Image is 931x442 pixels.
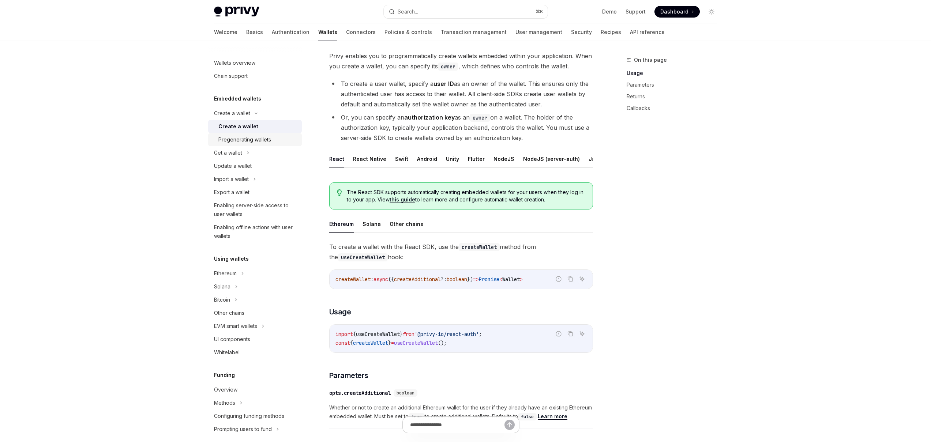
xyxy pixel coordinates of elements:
button: React [329,150,344,167]
button: React Native [353,150,386,167]
div: Update a wallet [214,162,252,170]
span: ?: [441,276,447,283]
button: Toggle dark mode [706,6,717,18]
span: => [473,276,479,283]
a: Pregenerating wallets [208,133,302,146]
a: Welcome [214,23,237,41]
button: Copy the contents from the code block [566,274,575,284]
span: { [353,331,356,337]
a: Enabling server-side access to user wallets [208,199,302,221]
a: Overview [208,383,302,396]
a: Demo [602,8,617,15]
svg: Tip [337,189,342,196]
span: useCreateWallet [394,340,438,346]
div: Methods [214,398,235,407]
span: } [388,340,391,346]
span: Promise [479,276,499,283]
span: > [520,276,523,283]
a: Policies & controls [384,23,432,41]
code: owner [470,114,490,122]
h5: Using wallets [214,254,249,263]
span: ⌘ K [536,9,543,15]
div: Create a wallet [218,122,258,131]
div: Other chains [214,309,244,317]
div: Prompting users to fund [214,425,272,434]
a: Security [571,23,592,41]
div: Overview [214,385,237,394]
span: Whether or not to create an additional Ethereum wallet for the user if they already have an exist... [329,403,593,421]
button: Ethereum [329,215,354,233]
span: On this page [634,56,667,64]
button: Java [589,150,601,167]
code: createWallet [459,243,500,251]
span: ({ [388,276,394,283]
a: Wallets [318,23,337,41]
strong: authorization key [404,114,455,121]
code: false [518,413,537,420]
span: import [335,331,353,337]
div: Bitcoin [214,295,230,304]
div: Export a wallet [214,188,249,197]
span: const [335,340,350,346]
a: Enabling offline actions with user wallets [208,221,302,243]
div: Import a wallet [214,175,249,184]
div: Ethereum [214,269,237,278]
div: Enabling offline actions with user wallets [214,223,297,241]
span: (); [438,340,447,346]
span: async [373,276,388,283]
a: Returns [627,91,723,102]
a: Recipes [601,23,621,41]
div: Pregenerating wallets [218,135,271,144]
a: Chain support [208,69,302,83]
a: Create a wallet [208,120,302,133]
span: from [403,331,414,337]
div: Solana [214,282,230,291]
a: Connectors [346,23,376,41]
div: Wallets overview [214,58,255,67]
button: Unity [446,150,459,167]
span: ; [479,331,482,337]
div: opts.createAdditional [329,389,391,397]
a: Callbacks [627,102,723,114]
li: To create a user wallet, specify a as an owner of the wallet. This ensures only the authenticated... [329,79,593,109]
div: Configuring funding methods [214,412,284,420]
span: boolean [447,276,467,283]
button: NodeJS [493,150,514,167]
span: Usage [329,307,351,317]
a: Authentication [272,23,309,41]
span: createAdditional [394,276,441,283]
button: Report incorrect code [554,329,563,339]
code: true [409,413,425,420]
button: Ask AI [577,329,587,339]
a: Support [626,8,646,15]
a: Transaction management [441,23,507,41]
div: Whitelabel [214,348,240,357]
span: { [350,340,353,346]
a: Usage [627,67,723,79]
div: Enabling server-side access to user wallets [214,201,297,219]
a: User management [515,23,562,41]
button: Solana [363,215,381,233]
code: useCreateWallet [338,253,388,261]
div: Chain support [214,72,248,80]
a: UI components [208,333,302,346]
a: Dashboard [654,6,700,18]
span: Privy enables you to programmatically create wallets embedded within your application. When you c... [329,51,593,71]
code: owner [438,63,458,71]
span: Dashboard [660,8,688,15]
button: Flutter [468,150,485,167]
span: createWallet [335,276,371,283]
button: Search...⌘K [384,5,548,18]
span: boolean [397,390,414,396]
button: Send message [504,420,515,430]
a: Configuring funding methods [208,409,302,423]
a: Learn more [538,413,567,420]
span: < [499,276,502,283]
div: Search... [398,7,418,16]
a: Export a wallet [208,186,302,199]
button: Other chains [390,215,423,233]
a: API reference [630,23,665,41]
div: UI components [214,335,250,344]
span: '@privy-io/react-auth' [414,331,479,337]
a: Whitelabel [208,346,302,359]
